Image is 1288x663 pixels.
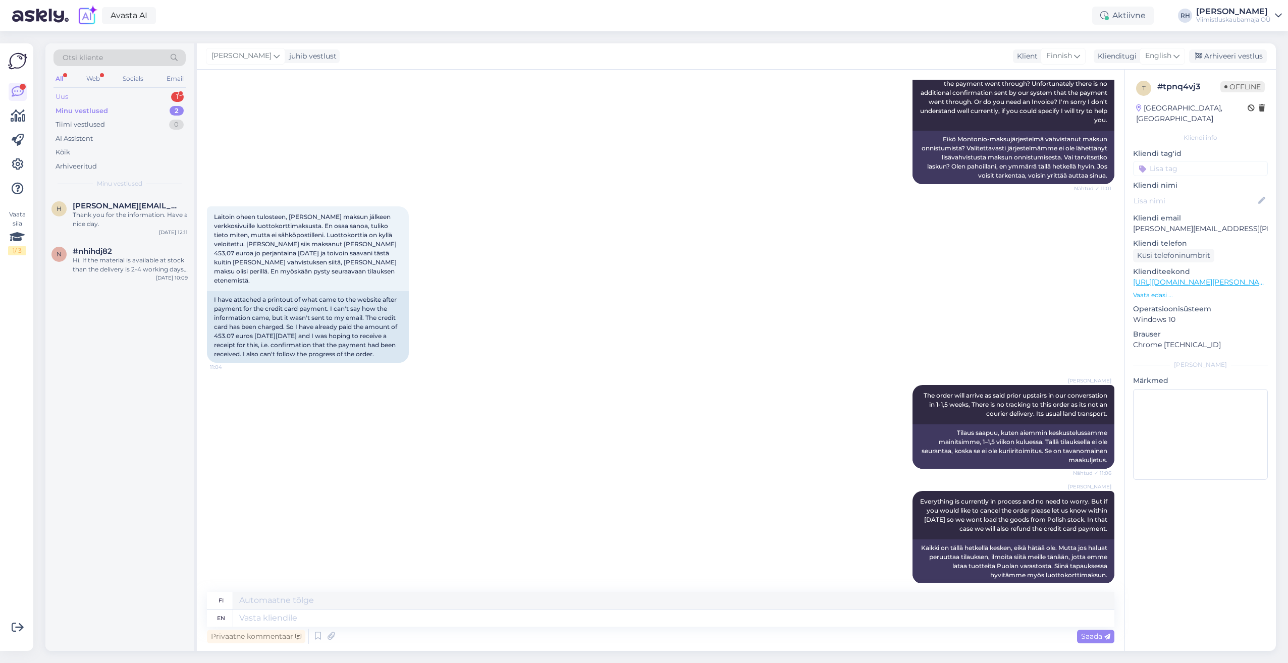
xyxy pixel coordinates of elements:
div: Socials [121,72,145,85]
img: explore-ai [77,5,98,26]
div: All [53,72,65,85]
div: Kaikki on tällä hetkellä kesken, eikä hätää ole. Mutta jos haluat peruuttaa tilauksen, ilmoita si... [913,539,1114,584]
p: Chrome [TECHNICAL_ID] [1133,340,1268,350]
div: Viimistluskaubamaja OÜ [1196,16,1271,24]
div: Vaata siia [8,210,26,255]
div: Privaatne kommentaar [207,630,305,643]
span: heidi.k.vakevainen@gmail.com [73,201,178,210]
p: Kliendi tag'id [1133,148,1268,159]
span: Finnish [1046,50,1072,62]
span: Laitoin oheen tulosteen, [PERSON_NAME] maksun jälkeen verkkosivuille luottokorttimaksusta. En osa... [214,213,398,284]
div: en [217,610,225,627]
div: 2 [170,106,184,116]
span: h [57,205,62,212]
span: Minu vestlused [97,179,142,188]
div: Arhiveeri vestlus [1189,49,1267,63]
div: fi [219,592,224,609]
div: Tiimi vestlused [56,120,105,130]
img: Askly Logo [8,51,27,71]
p: Brauser [1133,329,1268,340]
div: Hi. If the material is available at stock than the delivery is 2-4 working days to [GEOGRAPHIC_DA... [73,256,188,274]
span: The order will arrive as said prior upstairs in our conversation in 1-1,5 weeks, There is no trac... [924,392,1109,417]
div: Klient [1013,51,1038,62]
div: # tpnq4vj3 [1157,81,1220,93]
div: Kliendi info [1133,133,1268,142]
p: Windows 10 [1133,314,1268,325]
div: Uus [56,92,68,102]
span: Nähtud ✓ 11:01 [1074,185,1111,192]
a: Avasta AI [102,7,156,24]
div: Tilaus saapuu, kuten aiemmin keskustelussamme mainitsimme, 1–1,5 viikon kuluessa. Tällä tilauksel... [913,424,1114,469]
div: Kõik [56,147,70,157]
p: Klienditeekond [1133,266,1268,277]
div: 0 [169,120,184,130]
p: Kliendi telefon [1133,238,1268,249]
div: [DATE] 12:11 [159,229,188,236]
input: Lisa nimi [1134,195,1256,206]
div: I have attached a printout of what came to the website after payment for the credit card payment.... [207,291,409,363]
input: Lisa tag [1133,161,1268,176]
div: [DATE] 10:09 [156,274,188,282]
div: Minu vestlused [56,106,108,116]
div: [PERSON_NAME] [1196,8,1271,16]
div: Klienditugi [1094,51,1137,62]
div: 1 [171,92,184,102]
span: English [1145,50,1171,62]
span: Saada [1081,632,1110,641]
span: t [1142,84,1146,92]
span: Nähtud ✓ 11:06 [1073,469,1111,477]
span: #nhihdj82 [73,247,112,256]
span: Otsi kliente [63,52,103,63]
a: [PERSON_NAME]Viimistluskaubamaja OÜ [1196,8,1282,24]
div: Email [165,72,186,85]
p: Vaata edasi ... [1133,291,1268,300]
span: 11:04 [210,363,248,371]
div: Thank you for the information. Have a nice day. [73,210,188,229]
div: Küsi telefoninumbrit [1133,249,1214,262]
div: Aktiivne [1092,7,1154,25]
span: [PERSON_NAME] [1068,483,1111,490]
p: Kliendi email [1133,213,1268,224]
p: Kliendi nimi [1133,180,1268,191]
span: [PERSON_NAME] [1068,377,1111,384]
div: AI Assistent [56,134,93,144]
div: juhib vestlust [285,51,337,62]
span: Offline [1220,81,1265,92]
div: Eikö Montonio-maksujärjestelmä vahvistanut maksun onnistumista? Valitettavasti järjestelmämme ei ... [913,131,1114,184]
p: [PERSON_NAME][EMAIL_ADDRESS][PERSON_NAME][DOMAIN_NAME] [1133,224,1268,234]
div: Web [84,72,102,85]
span: [PERSON_NAME] [211,50,272,62]
span: Everything is currently in process and no need to worry. But if you would like to cancel the orde... [920,498,1109,532]
p: Operatsioonisüsteem [1133,304,1268,314]
div: [GEOGRAPHIC_DATA], [GEOGRAPHIC_DATA] [1136,103,1248,124]
div: RH [1178,9,1192,23]
span: n [57,250,62,258]
div: [PERSON_NAME] [1133,360,1268,369]
div: 1 / 3 [8,246,26,255]
a: [URL][DOMAIN_NAME][PERSON_NAME] [1133,278,1272,287]
div: Arhiveeritud [56,161,97,172]
p: Märkmed [1133,375,1268,386]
